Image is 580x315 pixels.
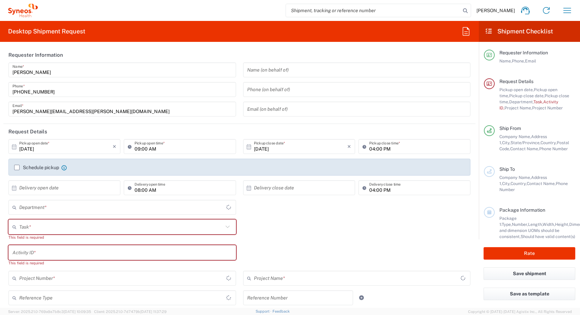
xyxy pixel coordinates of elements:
[543,222,555,227] span: Width,
[8,27,85,35] h2: Desktop Shipment Request
[502,222,512,227] span: Type,
[347,141,351,152] i: ×
[499,58,512,63] span: Name,
[140,310,167,314] span: [DATE] 11:37:29
[512,222,528,227] span: Number,
[511,181,527,186] span: Country,
[512,58,525,63] span: Phone,
[499,175,531,180] span: Company Name,
[499,166,515,172] span: Ship To
[528,222,543,227] span: Length,
[499,50,548,55] span: Requester Information
[499,126,521,131] span: Ship From
[484,267,575,280] button: Save shipment
[541,140,557,145] span: Country,
[502,140,511,145] span: City,
[521,234,575,239] span: Should have valid content(s)
[8,52,63,58] h2: Requester Information
[8,234,236,240] div: This field is required
[509,93,545,98] span: Pickup close date,
[502,181,511,186] span: City,
[256,309,272,313] a: Support
[510,146,539,151] span: Contact Name,
[499,216,517,227] span: Package 1:
[64,310,91,314] span: [DATE] 10:09:35
[527,181,556,186] span: Contact Name,
[499,79,533,84] span: Request Details
[539,146,568,151] span: Phone Number
[484,288,575,300] button: Save as template
[8,310,91,314] span: Server: 2025.21.0-769a9a7b8c3
[8,128,47,135] h2: Request Details
[357,293,366,303] a: Add Reference
[468,309,572,315] span: Copyright © [DATE]-[DATE] Agistix Inc., All Rights Reserved
[533,99,543,104] span: Task,
[525,58,536,63] span: Email
[113,141,116,152] i: ×
[555,222,569,227] span: Height,
[8,260,236,266] div: This field is required
[476,7,515,14] span: [PERSON_NAME]
[485,27,553,35] h2: Shipment Checklist
[286,4,461,17] input: Shipment, tracking or reference number
[272,309,290,313] a: Feedback
[499,87,534,92] span: Pickup open date,
[94,310,167,314] span: Client: 2025.21.0-7d7479b
[499,134,531,139] span: Company Name,
[511,140,541,145] span: State/Province,
[504,105,532,110] span: Project Name,
[14,165,59,170] label: Schedule pickup
[509,99,533,104] span: Department,
[499,207,545,213] span: Package Information
[484,247,575,260] button: Rate
[532,105,563,110] span: Project Number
